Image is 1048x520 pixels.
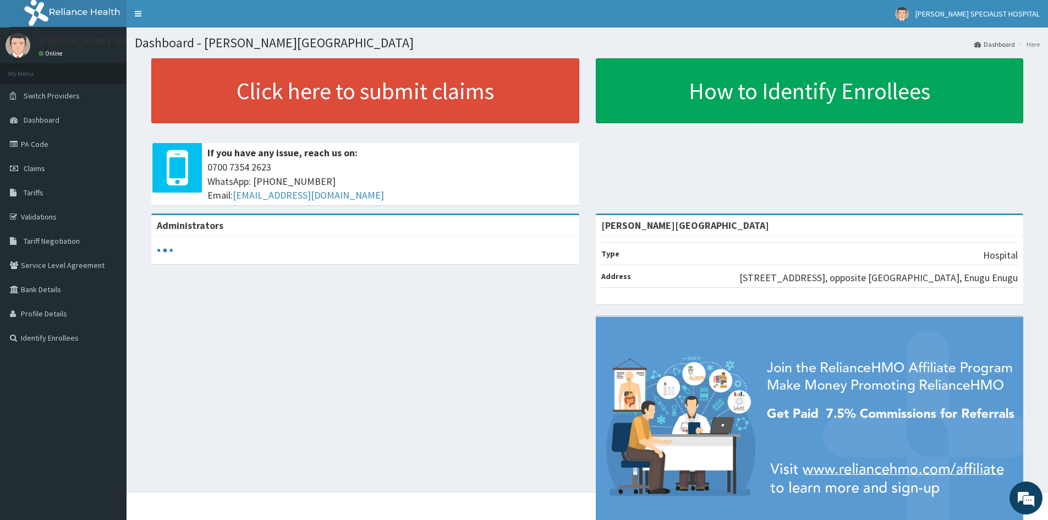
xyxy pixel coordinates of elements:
[739,271,1018,285] p: [STREET_ADDRESS], opposite [GEOGRAPHIC_DATA], Enugu Enugu
[24,163,45,173] span: Claims
[39,36,207,46] p: [PERSON_NAME] SPECIALIST HOSPITAL
[24,236,80,246] span: Tariff Negotiation
[39,50,65,57] a: Online
[6,33,30,58] img: User Image
[983,248,1018,262] p: Hospital
[596,58,1024,123] a: How to Identify Enrollees
[151,58,579,123] a: Click here to submit claims
[1016,40,1040,49] li: Here
[233,189,384,201] a: [EMAIL_ADDRESS][DOMAIN_NAME]
[601,249,619,259] b: Type
[157,219,223,232] b: Administrators
[157,242,173,259] svg: audio-loading
[135,36,1040,50] h1: Dashboard - [PERSON_NAME][GEOGRAPHIC_DATA]
[895,7,909,21] img: User Image
[915,9,1040,19] span: [PERSON_NAME] SPECIALIST HOSPITAL
[24,188,43,198] span: Tariffs
[601,219,769,232] strong: [PERSON_NAME][GEOGRAPHIC_DATA]
[601,271,631,281] b: Address
[24,115,59,125] span: Dashboard
[24,91,80,101] span: Switch Providers
[207,146,358,159] b: If you have any issue, reach us on:
[974,40,1015,49] a: Dashboard
[207,160,574,202] span: 0700 7354 2623 WhatsApp: [PHONE_NUMBER] Email:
